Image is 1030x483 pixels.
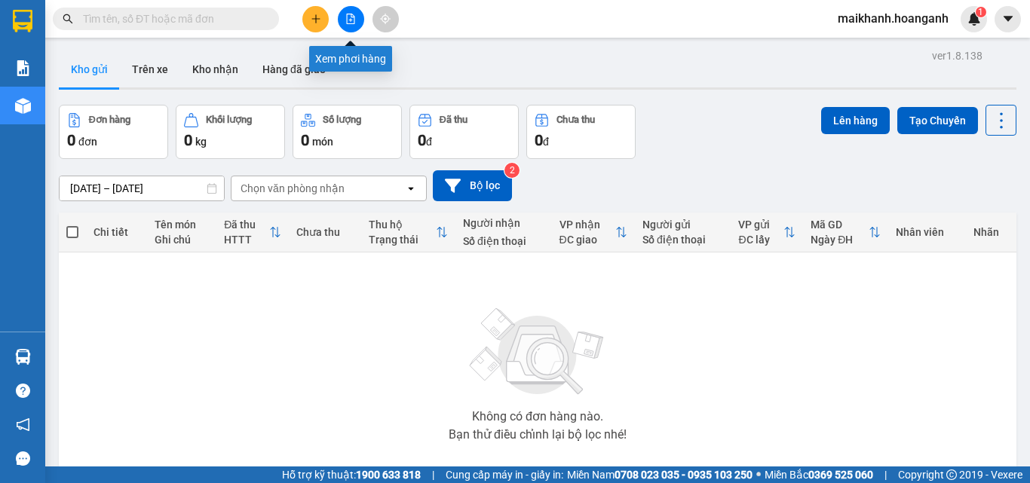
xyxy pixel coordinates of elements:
[282,466,421,483] span: Hỗ trợ kỹ thuật:
[559,219,616,231] div: VP nhận
[973,226,1008,238] div: Nhãn
[302,6,329,32] button: plus
[372,6,399,32] button: aim
[155,234,209,246] div: Ghi chú
[60,176,224,200] input: Select a date range.
[155,219,209,231] div: Tên món
[296,226,354,238] div: Chưa thu
[16,417,30,432] span: notification
[15,349,31,365] img: warehouse-icon
[967,12,981,26] img: icon-new-feature
[1001,12,1015,26] span: caret-down
[731,212,803,252] th: Toggle SortBy
[180,51,250,87] button: Kho nhận
[16,384,30,398] span: question-circle
[826,9,961,28] span: maikhanh.hoanganh
[765,466,873,483] span: Miền Bắc
[312,136,333,148] span: món
[811,219,869,231] div: Mã GD
[535,131,543,149] span: 0
[338,6,364,32] button: file-add
[184,131,192,149] span: 0
[16,451,30,466] span: message
[811,234,869,246] div: Ngày ĐH
[803,212,888,252] th: Toggle SortBy
[405,182,417,194] svg: open
[15,98,31,114] img: warehouse-icon
[224,219,269,231] div: Đã thu
[896,226,958,238] div: Nhân viên
[293,105,402,159] button: Số lượng0món
[409,105,519,159] button: Đã thu0đ
[250,51,338,87] button: Hàng đã giao
[978,7,983,17] span: 1
[13,10,32,32] img: logo-vxr
[206,115,252,125] div: Khối lượng
[241,181,345,196] div: Chọn văn phòng nhận
[120,51,180,87] button: Trên xe
[463,235,544,247] div: Số điện thoại
[426,136,432,148] span: đ
[311,14,321,24] span: plus
[216,212,289,252] th: Toggle SortBy
[59,105,168,159] button: Đơn hàng0đơn
[463,217,544,229] div: Người nhận
[345,14,356,24] span: file-add
[59,51,120,87] button: Kho gửi
[176,105,285,159] button: Khối lượng0kg
[808,469,873,481] strong: 0369 525 060
[440,115,467,125] div: Đã thu
[369,234,436,246] div: Trạng thái
[567,466,753,483] span: Miền Nam
[821,107,890,134] button: Lên hàng
[449,429,627,441] div: Bạn thử điều chỉnh lại bộ lọc nhé!
[946,469,957,480] span: copyright
[418,131,426,149] span: 0
[195,136,207,148] span: kg
[932,47,982,64] div: ver 1.8.138
[63,14,73,24] span: search
[380,14,391,24] span: aim
[67,131,75,149] span: 0
[884,466,887,483] span: |
[559,234,616,246] div: ĐC giao
[83,11,261,27] input: Tìm tên, số ĐT hoặc mã đơn
[323,115,361,125] div: Số lượng
[224,234,269,246] div: HTTT
[472,411,603,423] div: Không có đơn hàng nào.
[93,226,139,238] div: Chi tiết
[526,105,636,159] button: Chưa thu0đ
[432,466,434,483] span: |
[556,115,595,125] div: Chưa thu
[504,163,520,178] sup: 2
[543,136,549,148] span: đ
[642,219,723,231] div: Người gửi
[301,131,309,149] span: 0
[738,219,783,231] div: VP gửi
[361,212,455,252] th: Toggle SortBy
[897,107,978,134] button: Tạo Chuyến
[433,170,512,201] button: Bộ lọc
[995,6,1021,32] button: caret-down
[615,469,753,481] strong: 0708 023 035 - 0935 103 250
[462,299,613,405] img: svg+xml;base64,PHN2ZyBjbGFzcz0ibGlzdC1wbHVnX19zdmciIHhtbG5zPSJodHRwOi8vd3d3LnczLm9yZy8yMDAwL3N2Zy...
[15,60,31,76] img: solution-icon
[446,466,563,483] span: Cung cấp máy in - giấy in:
[89,115,130,125] div: Đơn hàng
[309,46,392,72] div: Xem phơi hàng
[356,469,421,481] strong: 1900 633 818
[78,136,97,148] span: đơn
[552,212,636,252] th: Toggle SortBy
[642,234,723,246] div: Số điện thoại
[369,219,436,231] div: Thu hộ
[976,7,986,17] sup: 1
[756,472,761,478] span: ⚪️
[738,234,783,246] div: ĐC lấy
